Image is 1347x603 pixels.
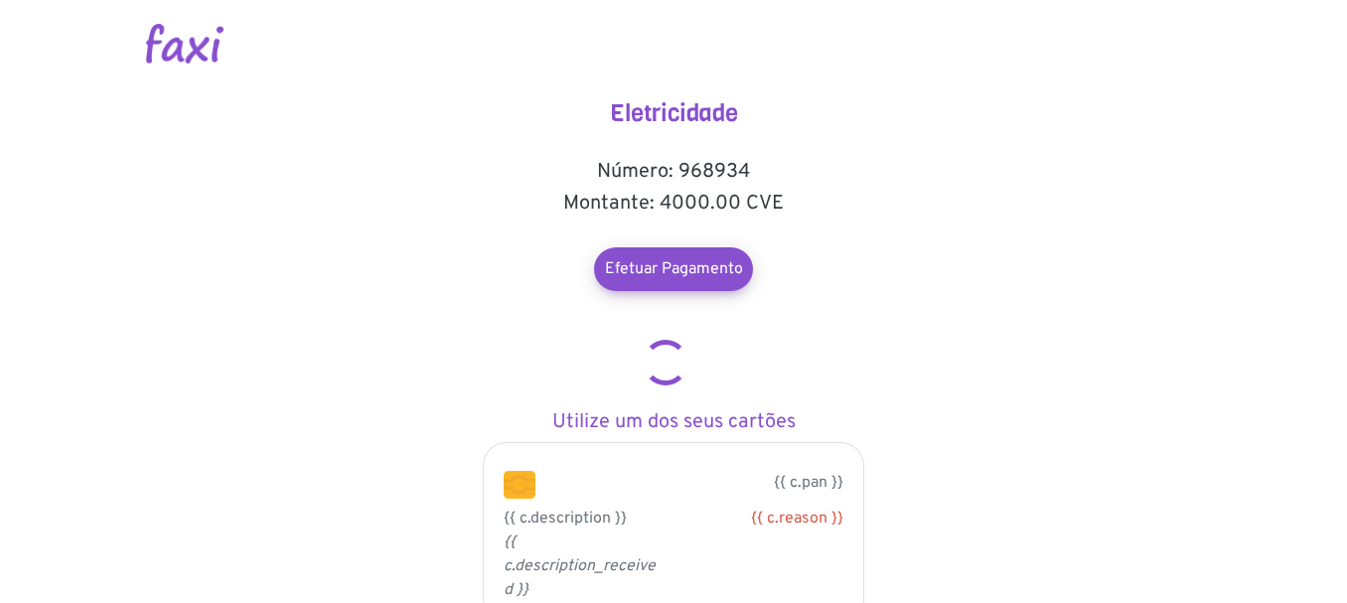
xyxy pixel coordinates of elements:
[475,160,872,184] h5: Número: 968934
[475,410,872,434] h5: Utilize um dos seus cartões
[594,247,753,291] a: Efetuar Pagamento
[504,532,656,600] i: {{ c.description_received }}
[688,507,843,530] div: {{ c.reason }}
[475,99,872,128] h4: Eletricidade
[504,509,627,528] span: {{ c.description }}
[565,471,843,495] p: {{ c.pan }}
[475,192,872,216] h5: Montante: 4000.00 CVE
[504,471,535,499] img: chip.png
